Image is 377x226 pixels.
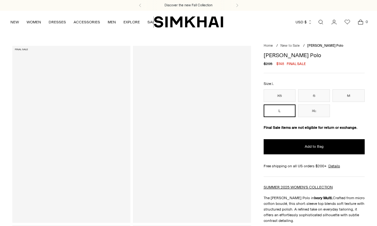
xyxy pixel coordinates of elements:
[264,61,272,67] s: $295
[264,44,273,48] a: Home
[341,16,354,28] a: Wishlist
[165,3,212,8] a: Discover the new Fall Collection
[133,46,251,223] a: Whitten Polo
[364,19,369,25] span: 0
[272,82,274,86] span: L
[264,195,365,223] p: The [PERSON_NAME] Polo in Crafted from micro cotton bouclé, this short-sleeve top blends soft tex...
[154,16,223,28] a: SIMKHAI
[12,46,130,223] a: Whitten Polo
[280,44,300,48] a: New to Sale
[27,15,41,29] a: WOMEN
[264,81,274,87] label: Size:
[264,89,296,102] button: XS
[264,163,365,169] div: Free shipping on all US orders $200+
[264,52,365,58] h1: [PERSON_NAME] Polo
[264,125,357,130] strong: Final Sale items are not eligible for return or exchange.
[332,89,364,102] button: M
[264,43,365,49] nav: breadcrumbs
[314,196,333,200] strong: Ivory Multi.
[123,15,140,29] a: EXPLORE
[354,16,367,28] a: Open cart modal
[328,163,340,169] a: Details
[328,16,340,28] a: Go to the account page
[298,89,330,102] button: S
[298,104,330,117] button: XL
[10,15,19,29] a: NEW
[305,144,324,149] span: Add to Bag
[264,139,365,154] button: Add to Bag
[264,185,333,189] a: SUMMER 2025 WOMEN'S COLLECTION
[276,61,284,67] span: $148
[74,15,100,29] a: ACCESSORIES
[108,15,116,29] a: MEN
[276,43,278,49] div: /
[307,44,343,48] span: [PERSON_NAME] Polo
[303,43,305,49] div: /
[264,104,296,117] button: L
[147,15,157,29] a: SALE
[49,15,66,29] a: DRESSES
[314,16,327,28] a: Open search modal
[296,15,312,29] button: USD $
